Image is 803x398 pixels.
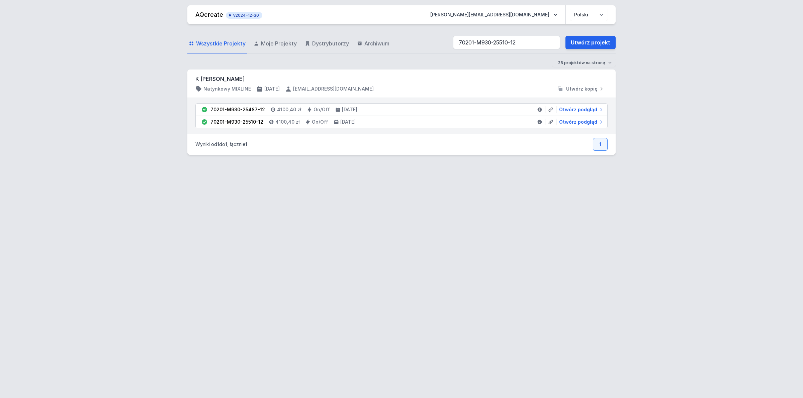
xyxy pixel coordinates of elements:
[593,138,608,151] a: 1
[195,75,608,83] h3: K [PERSON_NAME]
[261,39,297,47] span: Moje Projekty
[356,34,391,53] a: Archiwum
[195,11,223,18] a: AQcreate
[226,11,262,19] button: v2024-12-30
[425,9,563,21] button: [PERSON_NAME][EMAIL_ADDRESS][DOMAIN_NAME]
[570,9,608,21] select: Wybierz język
[196,39,246,47] span: Wszystkie Projekty
[559,106,597,113] span: Otwórz podgląd
[559,119,597,125] span: Otwórz podgląd
[195,141,247,148] p: Wyniki od do , łącznie
[203,86,251,92] h4: Natynkowy MIXLINE
[453,36,560,49] input: Szukaj wśród projektów i wersji...
[229,13,259,18] span: v2024-12-30
[342,106,357,113] h4: [DATE]
[293,86,374,92] h4: [EMAIL_ADDRESS][DOMAIN_NAME]
[314,106,330,113] h4: On/Off
[187,34,247,53] a: Wszystkie Projekty
[566,86,598,92] span: Utwórz kopię
[245,141,247,147] span: 1
[210,119,263,125] div: 70201-M930-25510-12
[364,39,389,47] span: Archiwum
[312,39,349,47] span: Dystrybutorzy
[556,119,605,125] a: Otwórz podgląd
[556,106,605,113] a: Otwórz podgląd
[303,34,350,53] a: Dystrybutorzy
[277,106,301,113] h4: 4100,40 zł
[264,86,280,92] h4: [DATE]
[554,86,608,92] button: Utwórz kopię
[312,119,328,125] h4: On/Off
[210,106,265,113] div: 70201-M930-25487-12
[225,141,227,147] span: 1
[275,119,300,125] h4: 4100,40 zł
[340,119,356,125] h4: [DATE]
[252,34,298,53] a: Moje Projekty
[217,141,219,147] span: 1
[565,36,616,49] a: Utwórz projekt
